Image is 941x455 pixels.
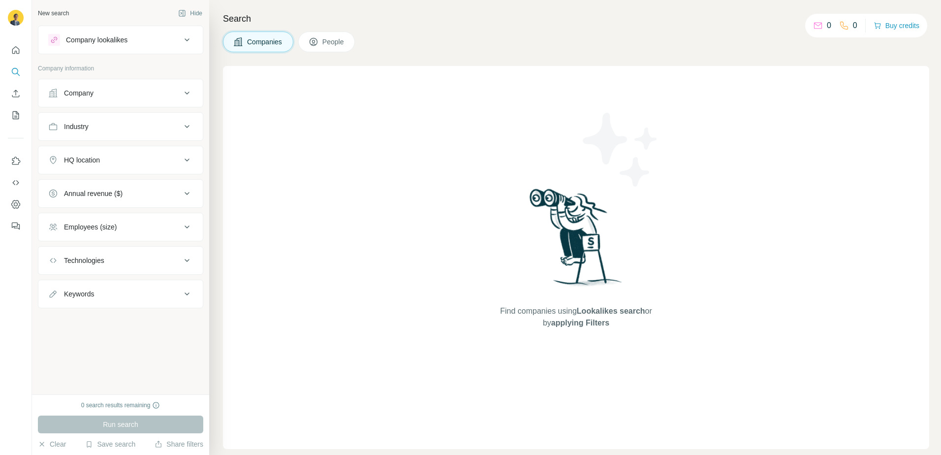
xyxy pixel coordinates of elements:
[155,439,203,449] button: Share filters
[874,19,919,32] button: Buy credits
[38,439,66,449] button: Clear
[81,401,160,410] div: 0 search results remaining
[38,249,203,272] button: Technologies
[38,115,203,138] button: Industry
[827,20,831,32] p: 0
[497,305,655,329] span: Find companies using or by
[247,37,283,47] span: Companies
[64,122,89,131] div: Industry
[64,155,100,165] div: HQ location
[8,63,24,81] button: Search
[8,195,24,213] button: Dashboard
[8,106,24,124] button: My lists
[322,37,345,47] span: People
[8,41,24,59] button: Quick start
[38,282,203,306] button: Keywords
[66,35,127,45] div: Company lookalikes
[8,217,24,235] button: Feedback
[577,307,645,315] span: Lookalikes search
[8,10,24,26] img: Avatar
[38,81,203,105] button: Company
[38,9,69,18] div: New search
[64,222,117,232] div: Employees (size)
[525,186,627,296] img: Surfe Illustration - Woman searching with binoculars
[64,289,94,299] div: Keywords
[171,6,209,21] button: Hide
[853,20,857,32] p: 0
[38,182,203,205] button: Annual revenue ($)
[64,88,94,98] div: Company
[551,319,609,327] span: applying Filters
[64,256,104,265] div: Technologies
[64,189,123,198] div: Annual revenue ($)
[38,215,203,239] button: Employees (size)
[38,28,203,52] button: Company lookalikes
[576,105,665,194] img: Surfe Illustration - Stars
[38,148,203,172] button: HQ location
[85,439,135,449] button: Save search
[223,12,929,26] h4: Search
[8,174,24,192] button: Use Surfe API
[8,85,24,102] button: Enrich CSV
[8,152,24,170] button: Use Surfe on LinkedIn
[38,64,203,73] p: Company information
